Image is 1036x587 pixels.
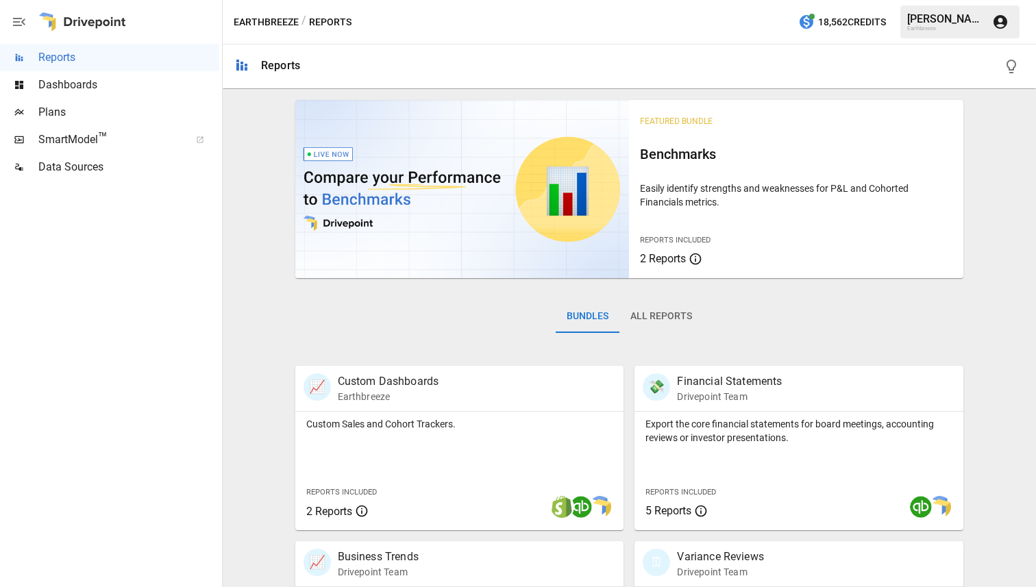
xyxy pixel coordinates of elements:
[38,132,181,148] span: SmartModel
[338,390,439,403] p: Earthbreeze
[570,496,592,518] img: quickbooks
[907,25,984,32] div: Earthbreeze
[38,49,219,66] span: Reports
[643,373,670,401] div: 💸
[261,59,300,72] div: Reports
[793,10,891,35] button: 18,562Credits
[338,549,419,565] p: Business Trends
[640,182,952,209] p: Easily identify strengths and weaknesses for P&L and Cohorted Financials metrics.
[38,159,219,175] span: Data Sources
[338,565,419,579] p: Drivepoint Team
[677,390,782,403] p: Drivepoint Team
[640,143,952,165] h6: Benchmarks
[304,373,331,401] div: 📈
[38,104,219,121] span: Plans
[38,77,219,93] span: Dashboards
[551,496,573,518] img: shopify
[338,373,439,390] p: Custom Dashboards
[640,252,686,265] span: 2 Reports
[645,488,716,497] span: Reports Included
[818,14,886,31] span: 18,562 Credits
[98,129,108,147] span: ™
[589,496,611,518] img: smart model
[295,100,630,278] img: video thumbnail
[910,496,932,518] img: quickbooks
[304,549,331,576] div: 📈
[645,417,952,445] p: Export the core financial statements for board meetings, accounting reviews or investor presentat...
[301,14,306,31] div: /
[677,549,763,565] p: Variance Reviews
[643,549,670,576] div: 🗓
[640,116,713,126] span: Featured Bundle
[640,236,711,245] span: Reports Included
[907,12,984,25] div: [PERSON_NAME]
[306,505,352,518] span: 2 Reports
[306,488,377,497] span: Reports Included
[677,565,763,579] p: Drivepoint Team
[929,496,951,518] img: smart model
[234,14,299,31] button: Earthbreeze
[645,504,691,517] span: 5 Reports
[619,300,703,333] button: All Reports
[677,373,782,390] p: Financial Statements
[556,300,619,333] button: Bundles
[306,417,613,431] p: Custom Sales and Cohort Trackers.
